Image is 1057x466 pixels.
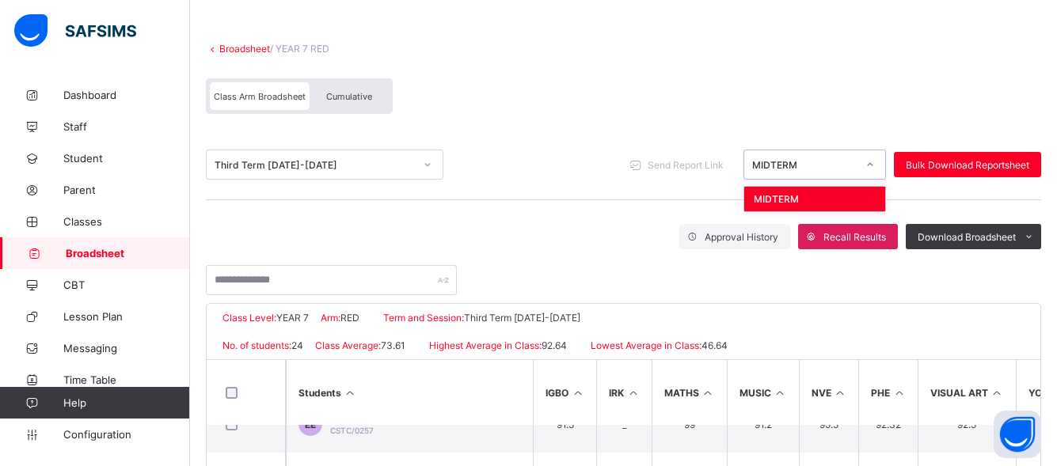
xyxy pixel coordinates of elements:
span: Recall Results [823,231,886,243]
span: 73.61 [381,339,405,351]
th: PHE [858,360,918,425]
span: Lowest Average in Class: [591,339,701,351]
span: Highest Average in Class: [429,339,542,351]
span: Cumulative [326,91,372,102]
th: MATHS [652,360,727,425]
span: No. of students: [222,339,291,351]
span: Bulk Download Reportsheet [906,159,1029,171]
i: Sort Ascending [344,387,357,399]
span: Third Term [DATE]-[DATE] [464,312,580,324]
i: Sort in Ascending Order [571,387,584,399]
span: Parent [63,184,190,196]
button: Open asap [994,411,1041,458]
span: YEAR 7 [276,312,309,324]
i: Sort in Ascending Order [701,387,715,399]
span: 46.64 [701,339,728,351]
i: Sort in Ascending Order [892,387,906,399]
i: Sort in Ascending Order [834,387,847,399]
span: RED [340,312,359,324]
span: Term and Session: [383,312,464,324]
th: MUSIC [727,360,799,425]
span: / YEAR 7 RED [270,43,329,55]
i: Sort in Ascending Order [990,387,1004,399]
th: IGBO [533,360,596,425]
a: Broadsheet [219,43,270,55]
span: CBT [63,278,190,291]
div: MIDTERM [752,159,857,171]
i: Sort in Ascending Order [774,387,787,399]
th: NVE [799,360,859,425]
span: Configuration [63,428,189,441]
span: Staff [63,120,190,133]
span: Messaging [63,342,190,354]
span: 92.64 [542,339,567,351]
span: Approval History [705,231,778,243]
th: Students [286,360,523,425]
span: Student [63,152,190,165]
span: Lesson Plan [63,310,190,323]
span: Time Table [63,373,190,386]
span: Class Average: [315,339,381,351]
span: Broadsheet [66,247,190,260]
th: IRK [596,360,652,425]
span: 24 [291,339,303,351]
span: Dashboard [63,89,190,101]
span: Arm: [321,312,340,324]
span: Classes [63,215,190,228]
div: Third Term [DATE]-[DATE] [215,159,414,171]
div: MIDTERM [744,187,885,211]
th: VISUAL ART [918,360,1016,425]
span: Download Broadsheet [918,231,1016,243]
span: Class Level: [222,312,276,324]
i: Sort in Ascending Order [626,387,640,399]
span: CSTC/0257 [330,426,374,435]
img: safsims [14,14,136,47]
span: Send Report Link [648,159,724,171]
span: Help [63,396,189,409]
span: Class Arm Broadsheet [214,91,306,102]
